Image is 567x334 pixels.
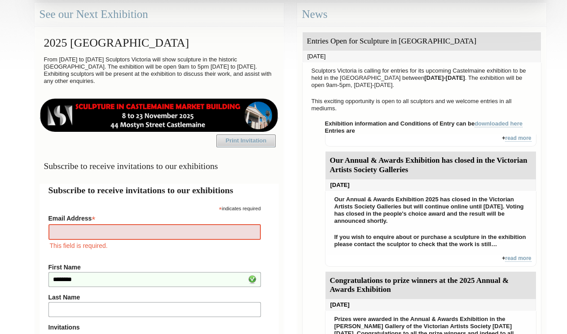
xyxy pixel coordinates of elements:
[303,32,541,51] div: Entries Open for Sculpture in [GEOGRAPHIC_DATA]
[325,120,523,127] strong: Exhibition information and Conditions of Entry can be
[475,120,523,127] a: downloaded here
[505,255,531,262] a: read more
[330,231,532,250] p: If you wish to enquire about or purchase a sculpture in the exhibition please contact the sculpto...
[48,204,261,212] div: indicates required
[424,74,465,81] strong: [DATE]-[DATE]
[48,294,261,301] label: Last Name
[307,65,536,91] p: Sculptors Victoria is calling for entries for its upcoming Castelmaine exhibition to be held in t...
[297,3,546,26] div: News
[35,3,284,26] div: See our Next Exhibition
[325,299,536,311] div: [DATE]
[325,152,536,179] div: Our Annual & Awards Exhibition has closed in the Victorian Artists Society Galleries
[48,212,261,223] label: Email Address
[505,135,531,142] a: read more
[307,95,536,114] p: This exciting opportunity is open to all sculptors and we welcome entries in all mediums.
[48,241,261,251] div: This field is required.
[40,32,279,54] h2: 2025 [GEOGRAPHIC_DATA]
[48,264,261,271] label: First Name
[325,255,536,267] div: +
[330,194,532,227] p: Our Annual & Awards Exhibition 2025 has closed in the Victorian Artists Society Galleries but wil...
[48,184,270,197] h2: Subscribe to receive invitations to our exhibitions
[325,272,536,299] div: Congratulations to prize winners at the 2025 Annual & Awards Exhibition
[40,54,279,87] p: From [DATE] to [DATE] Sculptors Victoria will show sculpture in the historic [GEOGRAPHIC_DATA]. T...
[40,157,279,175] h3: Subscribe to receive invitations to our exhibitions
[325,179,536,191] div: [DATE]
[216,134,276,147] a: Print Invitation
[48,324,261,331] strong: Invitations
[40,99,279,132] img: castlemaine-ldrbd25v2.png
[325,134,536,147] div: +
[303,51,541,62] div: [DATE]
